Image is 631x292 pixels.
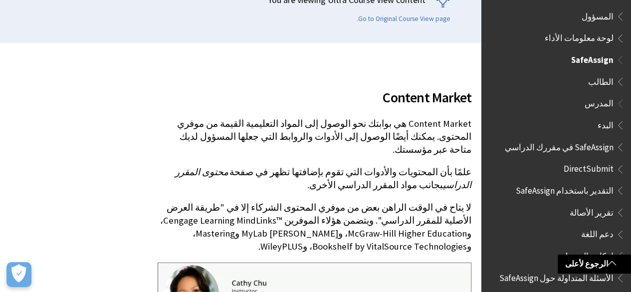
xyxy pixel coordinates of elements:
[158,201,471,254] p: لا يتاح في الوقت الراهن بعض من موفري المحتوى الشركاء إلا في "طريقة العرض الأصلية للمقرر الدراسي"....
[499,270,614,283] span: الأسئلة المتداولة حول SafeAssign
[570,204,614,218] span: تقرير الأصالة
[588,73,614,87] span: الطالب
[545,30,614,43] span: لوحة معلومات الأداء
[357,14,450,23] a: Go to Original Course View page.
[175,166,471,191] span: محتوى المقرر الدراسي
[582,8,614,21] span: المسؤول
[158,75,471,108] h2: Content Market
[6,262,31,287] button: Open Preferences
[158,117,471,157] p: Content Market هي بوابتك نحو الوصول إلى المواد التعليمية القيمة من موفري المحتوى. يمكنك أيضًا الو...
[158,166,471,192] p: علمًا بأن المحتويات والأدوات التي تقوم بإضافتها تظهر في صفحة بجانب مواد المقرر الدراسي الأخرى.
[571,51,614,65] span: SafeAssign
[562,248,614,261] span: إمكانية الوصول
[505,139,614,152] span: SafeAssign في مقررك الدراسي
[598,117,614,130] span: البدء
[585,95,614,109] span: المدرس
[516,182,614,196] span: التقدير باستخدام SafeAssign
[564,161,614,174] span: DirectSubmit
[558,255,631,273] a: الرجوع لأعلى
[581,226,614,240] span: دعم اللغة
